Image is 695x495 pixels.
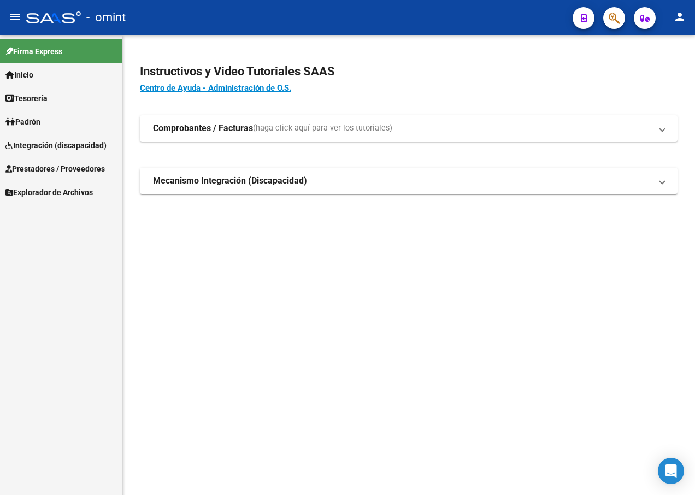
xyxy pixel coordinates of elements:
span: Padrón [5,116,40,128]
mat-icon: menu [9,10,22,23]
span: Integración (discapacidad) [5,139,107,151]
span: (haga click aquí para ver los tutoriales) [253,122,392,134]
a: Centro de Ayuda - Administración de O.S. [140,83,291,93]
span: Tesorería [5,92,48,104]
strong: Comprobantes / Facturas [153,122,253,134]
span: Explorador de Archivos [5,186,93,198]
span: Prestadores / Proveedores [5,163,105,175]
div: Open Intercom Messenger [658,458,684,484]
span: Inicio [5,69,33,81]
mat-icon: person [673,10,686,23]
h2: Instructivos y Video Tutoriales SAAS [140,61,678,82]
strong: Mecanismo Integración (Discapacidad) [153,175,307,187]
span: Firma Express [5,45,62,57]
mat-expansion-panel-header: Mecanismo Integración (Discapacidad) [140,168,678,194]
span: - omint [86,5,126,30]
mat-expansion-panel-header: Comprobantes / Facturas(haga click aquí para ver los tutoriales) [140,115,678,142]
